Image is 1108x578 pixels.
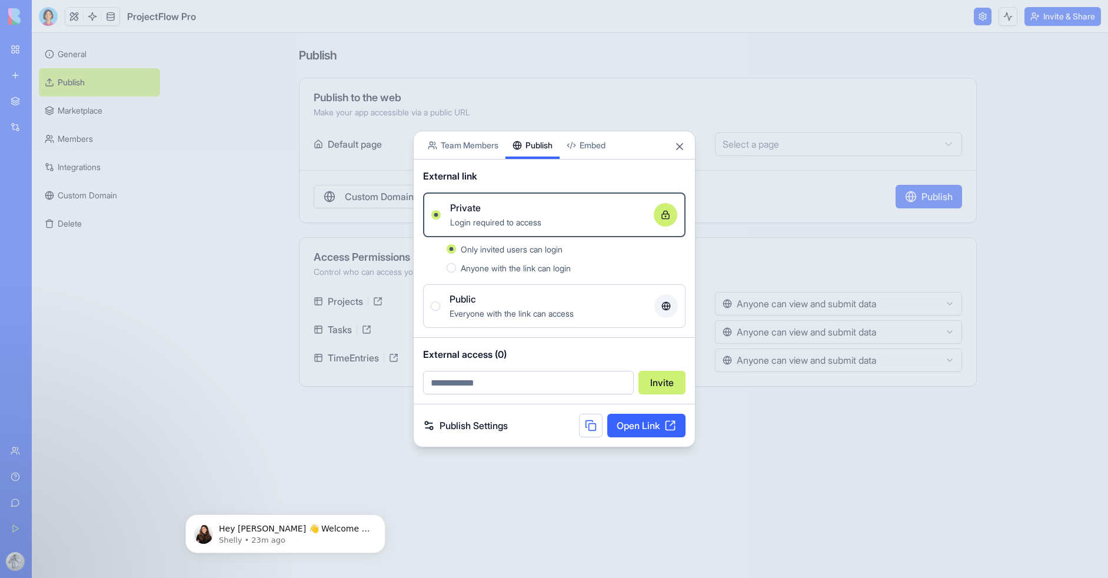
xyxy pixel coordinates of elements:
[607,414,686,437] a: Open Link
[450,292,476,306] span: Public
[168,490,403,572] iframe: Intercom notifications message
[450,201,481,215] span: Private
[423,418,508,433] a: Publish Settings
[450,308,574,318] span: Everyone with the link can access
[461,244,563,254] span: Only invited users can login
[461,263,571,273] span: Anyone with the link can login
[638,371,686,394] button: Invite
[447,244,456,254] button: Only invited users can login
[447,263,456,273] button: Anyone with the link can login
[450,217,541,227] span: Login required to access
[423,169,477,183] span: External link
[431,210,441,220] button: PrivateLogin required to access
[431,301,440,311] button: PublicEveryone with the link can access
[505,131,560,159] button: Publish
[423,347,686,361] span: External access (0)
[421,131,505,159] button: Team Members
[560,131,613,159] button: Embed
